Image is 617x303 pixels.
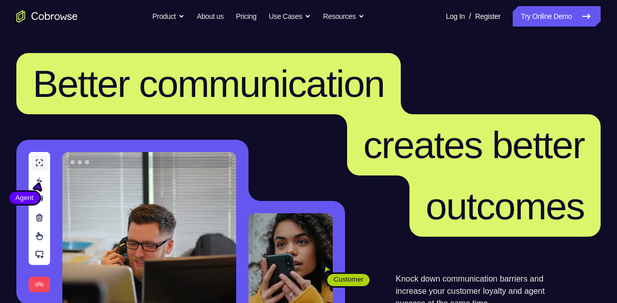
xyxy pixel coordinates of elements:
[152,6,185,27] button: Product
[33,62,384,105] span: Better communication
[236,6,256,27] a: Pricing
[513,6,601,27] a: Try Online Demo
[469,10,471,22] span: /
[363,123,584,166] span: creates better
[16,10,78,22] a: Go to the home page
[475,6,500,27] a: Register
[426,185,584,228] span: outcomes
[197,6,223,27] a: About us
[323,6,364,27] button: Resources
[269,6,311,27] button: Use Cases
[446,6,465,27] a: Log In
